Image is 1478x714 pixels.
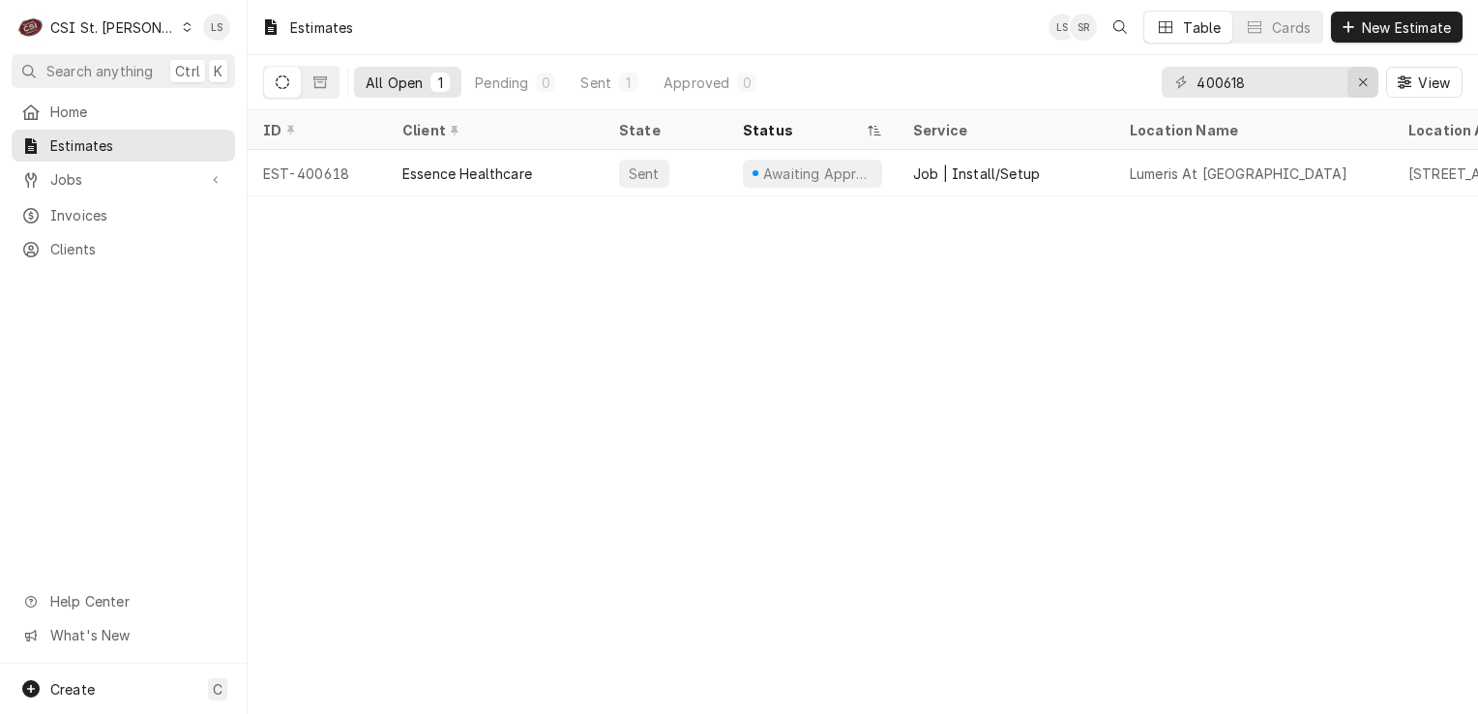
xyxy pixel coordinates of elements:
[175,61,200,81] span: Ctrl
[580,73,611,93] div: Sent
[50,681,95,698] span: Create
[50,625,223,645] span: What's New
[627,164,662,184] div: Sent
[1386,67,1463,98] button: View
[1347,67,1378,98] button: Erase input
[12,233,235,265] a: Clients
[1358,17,1455,38] span: New Estimate
[1130,164,1347,184] div: Lumeris At [GEOGRAPHIC_DATA]
[1130,120,1374,140] div: Location Name
[12,54,235,88] button: Search anythingCtrlK
[743,120,863,140] div: Status
[50,205,225,225] span: Invoices
[475,73,528,93] div: Pending
[12,199,235,231] a: Invoices
[214,61,222,81] span: K
[664,73,729,93] div: Approved
[50,591,223,611] span: Help Center
[1105,12,1136,43] button: Open search
[1331,12,1463,43] button: New Estimate
[203,14,230,41] div: Lindsay Stover's Avatar
[17,14,44,41] div: CSI St. Louis's Avatar
[50,239,225,259] span: Clients
[17,14,44,41] div: C
[50,135,225,156] span: Estimates
[434,73,446,93] div: 1
[46,61,153,81] span: Search anything
[741,73,753,93] div: 0
[761,164,874,184] div: Awaiting Approval
[12,164,235,195] a: Go to Jobs
[50,169,196,190] span: Jobs
[12,96,235,128] a: Home
[1414,73,1454,93] span: View
[913,120,1095,140] div: Service
[50,102,225,122] span: Home
[619,120,712,140] div: State
[1183,17,1221,38] div: Table
[12,619,235,651] a: Go to What's New
[213,679,222,699] span: C
[540,73,551,93] div: 0
[263,120,368,140] div: ID
[12,130,235,162] a: Estimates
[1049,14,1076,41] div: LS
[623,73,635,93] div: 1
[1049,14,1076,41] div: Lindsay Stover's Avatar
[12,585,235,617] a: Go to Help Center
[1272,17,1311,38] div: Cards
[50,17,176,38] div: CSI St. [PERSON_NAME]
[248,150,387,196] div: EST-400618
[1070,14,1097,41] div: Stephani Roth's Avatar
[402,120,584,140] div: Client
[1070,14,1097,41] div: SR
[1197,67,1342,98] input: Keyword search
[402,164,532,184] div: Essence Healthcare
[203,14,230,41] div: LS
[913,164,1040,184] div: Job | Install/Setup
[366,73,423,93] div: All Open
